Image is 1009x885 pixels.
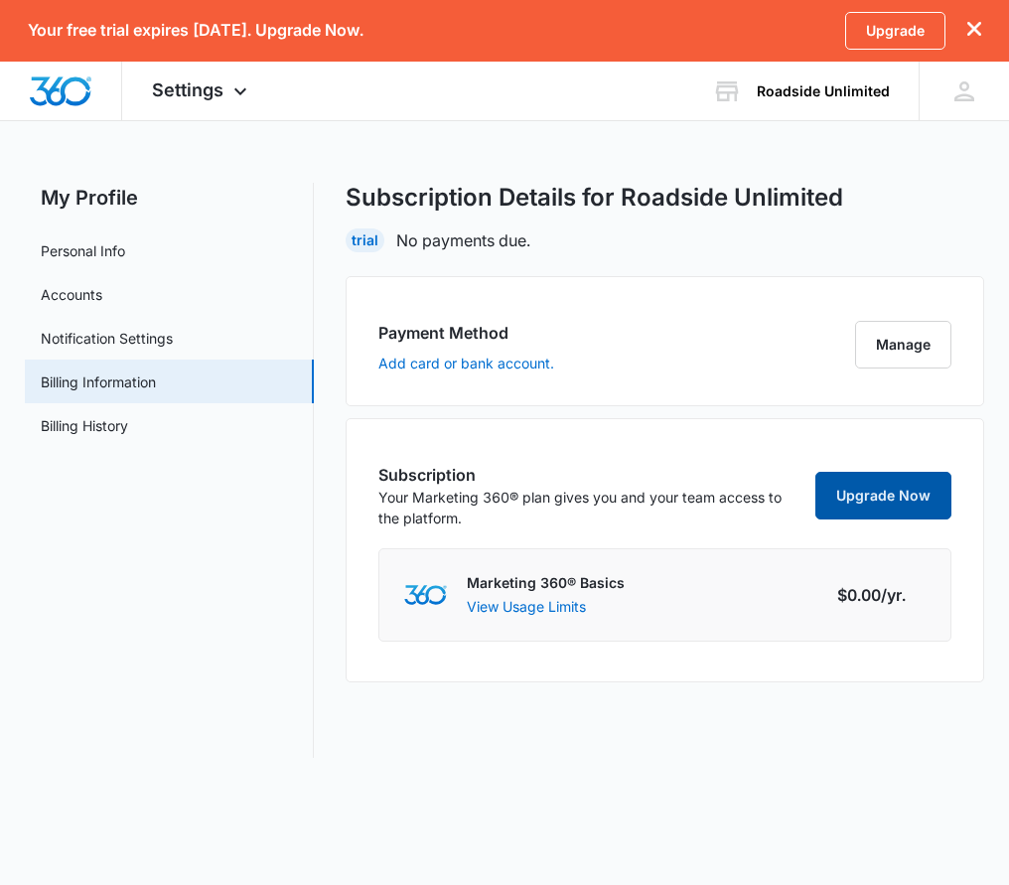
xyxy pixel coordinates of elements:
[467,573,625,593] p: Marketing 360® Basics
[41,284,102,305] a: Accounts
[41,415,128,436] a: Billing History
[967,21,981,40] button: dismiss this dialog
[881,583,906,607] span: /yr.
[757,83,890,99] div: account name
[41,240,125,261] a: Personal Info
[346,228,384,252] div: Trial
[378,321,554,345] h3: Payment Method
[41,371,156,392] a: Billing Information
[837,583,931,607] div: $0.00
[378,463,794,487] h3: Subscription
[28,21,363,40] p: Your free trial expires [DATE]. Upgrade Now.
[346,183,843,213] h1: Subscription Details for Roadside Unlimited
[152,79,223,100] span: Settings
[378,357,554,370] button: Add card or bank account.
[467,596,586,617] button: View Usage Limits
[855,321,951,369] button: Manage
[396,228,530,252] p: No payments due.
[815,472,951,519] a: Upgrade Now
[122,62,282,120] div: Settings
[25,183,314,213] h2: My Profile
[845,12,945,50] a: Upgrade
[378,487,794,528] p: Your Marketing 360® plan gives you and your team access to the platform.
[41,328,173,349] a: Notification Settings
